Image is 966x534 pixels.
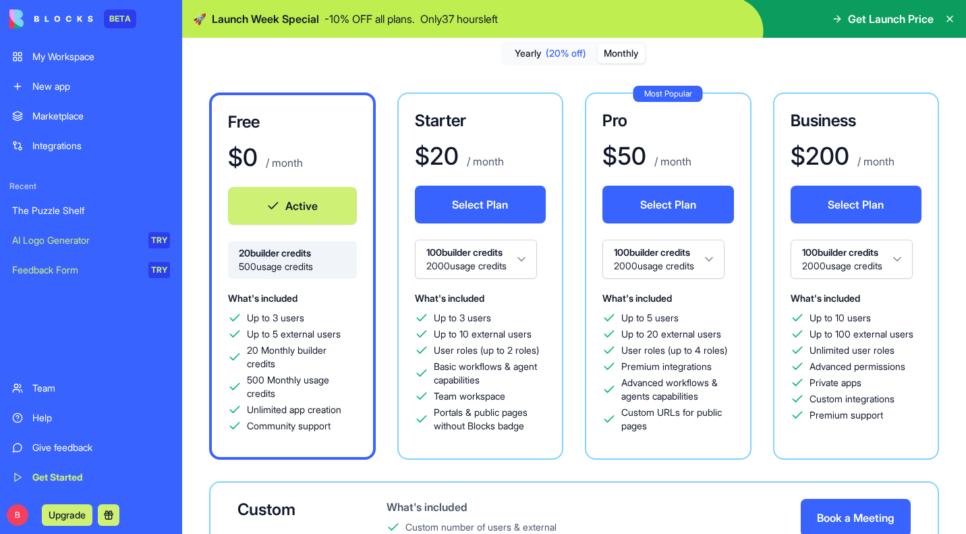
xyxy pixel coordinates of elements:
[9,9,136,28] a: BETA
[4,434,178,461] a: Give feedback
[4,181,178,192] span: Recent
[791,142,849,169] h1: $ 200
[4,103,178,130] a: Marketplace
[104,9,136,28] div: BETA
[32,381,170,395] div: Team
[32,471,170,484] div: Get Started
[602,110,734,132] h3: Pro
[4,197,178,224] a: The Puzzle Shelf
[247,311,304,325] span: Up to 3 users
[809,344,894,357] span: Unlimited user roles
[415,110,546,132] h3: Starter
[32,441,170,454] div: Give feedback
[32,50,170,63] div: My Workspace
[32,411,170,425] div: Help
[621,360,712,373] span: Premium integrations
[546,47,586,60] span: (20% off)
[228,111,357,133] h3: Free
[415,186,546,223] button: Select Plan
[239,246,346,260] span: 20 builder credits
[324,11,415,27] p: - 10 % OFF all plans.
[12,204,170,217] div: The Puzzle Shelf
[228,292,297,304] span: What's included
[791,292,860,304] span: What's included
[434,344,539,357] span: User roles (up to 2 roles)
[4,257,178,284] a: Feedback FormTRY
[228,144,258,171] h1: $ 0
[247,419,331,433] span: Community support
[415,292,484,304] span: What's included
[652,153,691,169] p: / month
[7,504,28,526] span: B
[12,234,139,247] div: AI Logo Generator
[4,43,178,70] a: My Workspace
[32,139,170,153] div: Integrations
[237,499,343,520] div: Custom
[263,155,303,171] p: / month
[4,132,178,159] a: Integrations
[791,186,922,223] button: Select Plan
[239,260,346,273] span: 500 usage credits
[434,390,505,403] span: Team workspace
[193,11,206,27] span: 🚀
[791,110,922,132] h3: Business
[621,311,679,325] span: Up to 5 users
[9,9,93,28] img: logo
[855,153,894,169] p: / month
[4,73,178,100] a: New app
[434,311,491,325] span: Up to 3 users
[809,311,871,325] span: Up to 10 users
[621,376,734,403] span: Advanced workflows & agents capabilities
[809,408,883,422] span: Premium support
[633,86,703,102] div: Most Popular
[809,360,905,373] span: Advanced permissions
[4,404,178,431] a: Help
[503,44,598,63] button: Yearly
[420,11,498,27] p: Only 37 hours left
[4,227,178,254] a: AI Logo GeneratorTRY
[602,142,646,169] h1: $ 50
[228,187,357,225] button: Active
[32,80,170,93] div: New app
[464,153,504,169] p: / month
[434,406,546,433] span: Portals & public pages without Blocks badge
[212,11,319,27] span: Launch Week Special
[848,11,934,27] span: Get Launch Price
[148,232,170,248] div: TRY
[621,327,721,341] span: Up to 20 external users
[247,403,341,417] span: Unlimited app creation
[42,504,92,526] button: Upgrade
[809,327,913,341] span: Up to 100 external users
[434,327,532,341] span: Up to 10 external users
[434,360,546,387] span: Basic workflows & agent capabilities
[809,392,894,406] span: Custom integrations
[32,109,170,123] div: Marketplace
[42,508,92,521] a: Upgrade
[602,186,734,223] button: Select Plan
[602,292,672,304] span: What's included
[809,376,861,390] span: Private apps
[247,327,341,341] span: Up to 5 external users
[415,142,459,169] h1: $ 20
[621,406,734,433] span: Custom URLs for public pages
[247,373,357,400] span: 500 Monthly usage credits
[4,464,178,491] a: Get Started
[387,499,575,515] div: What's included
[247,344,357,371] span: 20 Monthly builder credits
[12,263,139,277] div: Feedback Form
[621,344,727,357] span: User roles (up to 4 roles)
[148,262,170,278] div: TRY
[598,44,645,63] button: Monthly
[4,375,178,402] a: Team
